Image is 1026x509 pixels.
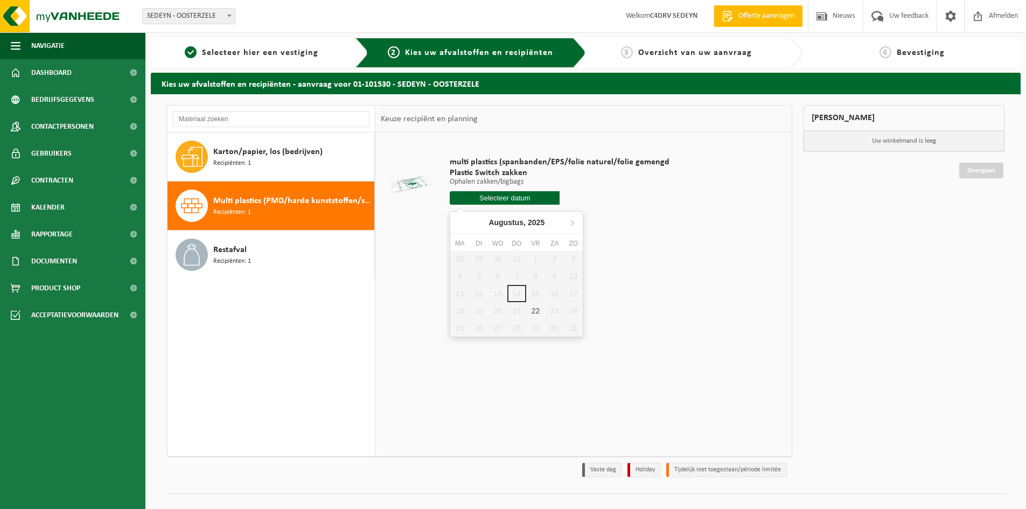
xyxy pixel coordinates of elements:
[621,46,633,58] span: 3
[526,302,545,319] div: 22
[31,221,73,248] span: Rapportage
[213,145,323,158] span: Karton/papier, los (bedrijven)
[213,256,251,267] span: Recipiënten: 1
[202,48,318,57] span: Selecteer hier een vestiging
[450,238,469,249] div: ma
[405,48,553,57] span: Kies uw afvalstoffen en recipiënten
[582,463,622,477] li: Vaste dag
[31,275,80,302] span: Product Shop
[880,46,891,58] span: 4
[167,133,375,182] button: Karton/papier, los (bedrijven) Recipiënten: 1
[156,46,347,59] a: 1Selecteer hier een vestiging
[545,238,564,249] div: za
[151,73,1021,94] h2: Kies uw afvalstoffen en recipiënten - aanvraag voor 01-101530 - SEDEYN - OOSTERZELE
[173,111,369,127] input: Materiaal zoeken
[450,178,669,186] p: Ophalen zakken/bigbags
[650,12,697,20] strong: C4DRV SEDEYN
[185,46,197,58] span: 1
[488,238,507,249] div: wo
[31,248,77,275] span: Documenten
[528,219,545,226] i: 2025
[31,194,65,221] span: Kalender
[804,131,1004,151] p: Uw winkelmand is leeg
[450,157,669,168] span: multi plastics (spanbanden/EPS/folie naturel/folie gemengd
[638,48,752,57] span: Overzicht van uw aanvraag
[714,5,802,27] a: Offerte aanvragen
[31,167,73,194] span: Contracten
[564,238,583,249] div: zo
[375,106,483,133] div: Keuze recipiënt en planning
[627,463,661,477] li: Holiday
[31,302,118,329] span: Acceptatievoorwaarden
[507,238,526,249] div: do
[31,32,65,59] span: Navigatie
[484,214,549,231] div: Augustus,
[31,59,72,86] span: Dashboard
[142,8,235,24] span: SEDEYN - OOSTERZELE
[213,207,251,218] span: Recipiënten: 1
[143,9,235,24] span: SEDEYN - OOSTERZELE
[469,238,488,249] div: di
[450,191,560,205] input: Selecteer datum
[959,163,1003,178] a: Doorgaan
[803,105,1004,131] div: [PERSON_NAME]
[213,194,372,207] span: Multi plastics (PMD/harde kunststoffen/spanbanden/EPS/folie naturel/folie gemengd)
[388,46,400,58] span: 2
[897,48,945,57] span: Bevestiging
[450,168,669,178] span: Plastic Switch zakken
[736,11,797,22] span: Offerte aanvragen
[167,231,375,279] button: Restafval Recipiënten: 1
[666,463,787,477] li: Tijdelijk niet toegestaan/période limitée
[31,86,94,113] span: Bedrijfsgegevens
[31,140,72,167] span: Gebruikers
[213,243,247,256] span: Restafval
[526,238,545,249] div: vr
[31,113,94,140] span: Contactpersonen
[213,158,251,169] span: Recipiënten: 1
[167,182,375,231] button: Multi plastics (PMD/harde kunststoffen/spanbanden/EPS/folie naturel/folie gemengd) Recipiënten: 1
